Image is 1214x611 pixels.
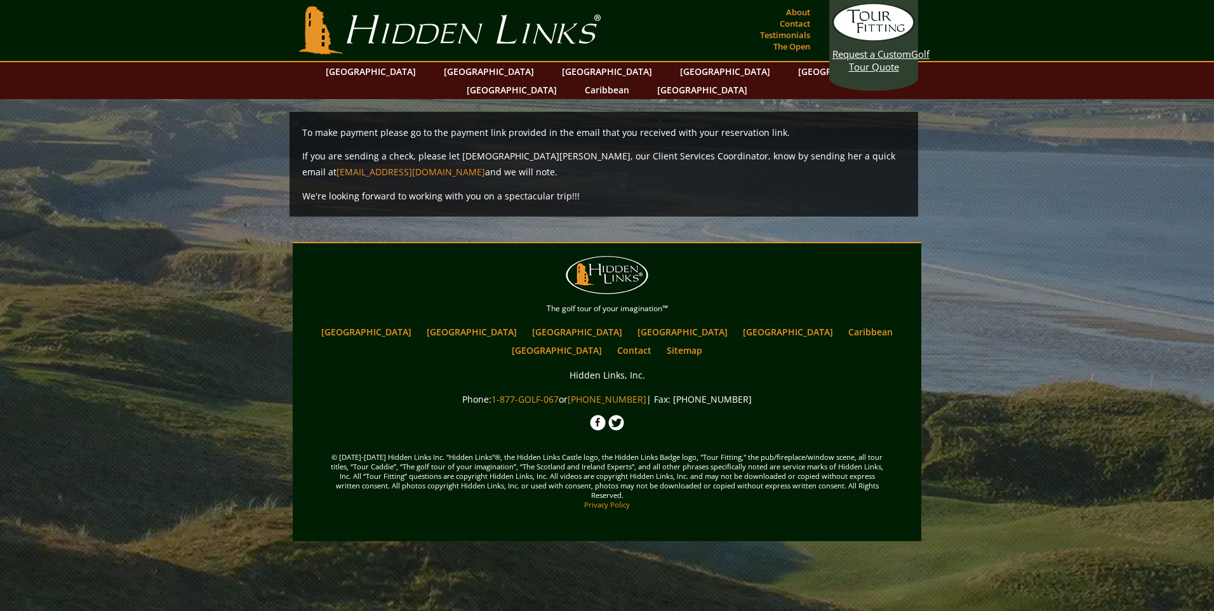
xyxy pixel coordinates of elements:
a: Caribbean [578,81,636,99]
span: Request a Custom [832,48,911,60]
a: [GEOGRAPHIC_DATA] [556,62,658,81]
img: Twitter [608,415,624,431]
a: [GEOGRAPHIC_DATA] [319,62,422,81]
span: © [DATE]-[DATE] Hidden Links Inc. "Hidden Links"®, the Hidden Links Castle logo, the Hidden Links... [296,433,918,528]
a: Request a CustomGolf Tour Quote [832,3,915,73]
p: The golf tour of your imagination™ [296,302,918,316]
a: Caribbean [842,323,899,341]
p: We're looking forward to working with you on a spectacular trip!!! [302,188,905,204]
a: 1-877-GOLF-067 [491,393,559,405]
a: [GEOGRAPHIC_DATA] [674,62,777,81]
a: [GEOGRAPHIC_DATA] [505,341,608,359]
a: [GEOGRAPHIC_DATA] [437,62,540,81]
img: Facebook [590,415,606,431]
a: [EMAIL_ADDRESS][DOMAIN_NAME] [337,166,485,178]
a: Sitemap [660,341,709,359]
a: [GEOGRAPHIC_DATA] [526,323,629,341]
p: If you are sending a check, please let [DEMOGRAPHIC_DATA][PERSON_NAME], our Client Services Coord... [302,148,905,180]
p: Hidden Links, Inc. [296,367,918,383]
p: To make payment please go to the payment link provided in the email that you received with your r... [302,124,905,140]
a: [GEOGRAPHIC_DATA] [651,81,754,99]
a: Contact [611,341,658,359]
a: [GEOGRAPHIC_DATA] [792,62,895,81]
a: [GEOGRAPHIC_DATA] [315,323,418,341]
a: Testimonials [757,26,813,44]
p: Phone: or | Fax: [PHONE_NUMBER] [296,391,918,407]
a: [PHONE_NUMBER] [568,393,646,405]
a: [GEOGRAPHIC_DATA] [631,323,734,341]
a: [GEOGRAPHIC_DATA] [420,323,523,341]
a: Privacy Policy [584,500,630,509]
a: The Open [770,37,813,55]
a: Contact [777,15,813,32]
a: [GEOGRAPHIC_DATA] [460,81,563,99]
a: About [783,3,813,21]
a: [GEOGRAPHIC_DATA] [737,323,839,341]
